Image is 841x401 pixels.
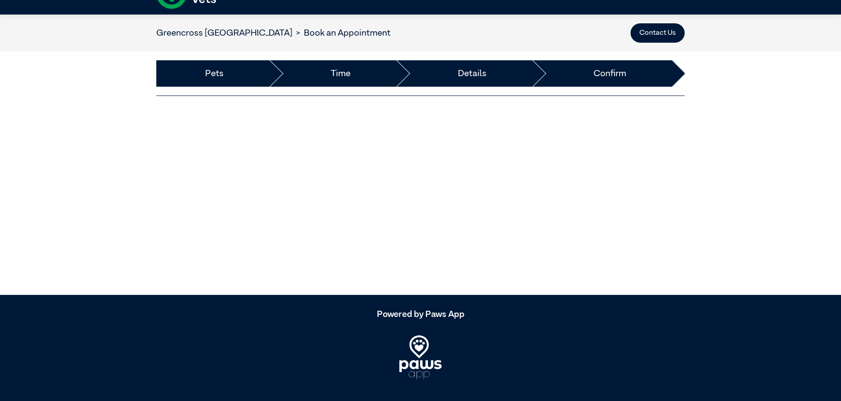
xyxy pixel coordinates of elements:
img: PawsApp [399,335,442,379]
button: Contact Us [631,23,685,43]
a: Pets [205,67,224,80]
a: Details [458,67,487,80]
nav: breadcrumb [156,26,391,40]
h5: Powered by Paws App [156,309,685,320]
a: Greencross [GEOGRAPHIC_DATA] [156,29,292,37]
a: Confirm [594,67,626,80]
a: Time [331,67,350,80]
li: Book an Appointment [292,26,391,40]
